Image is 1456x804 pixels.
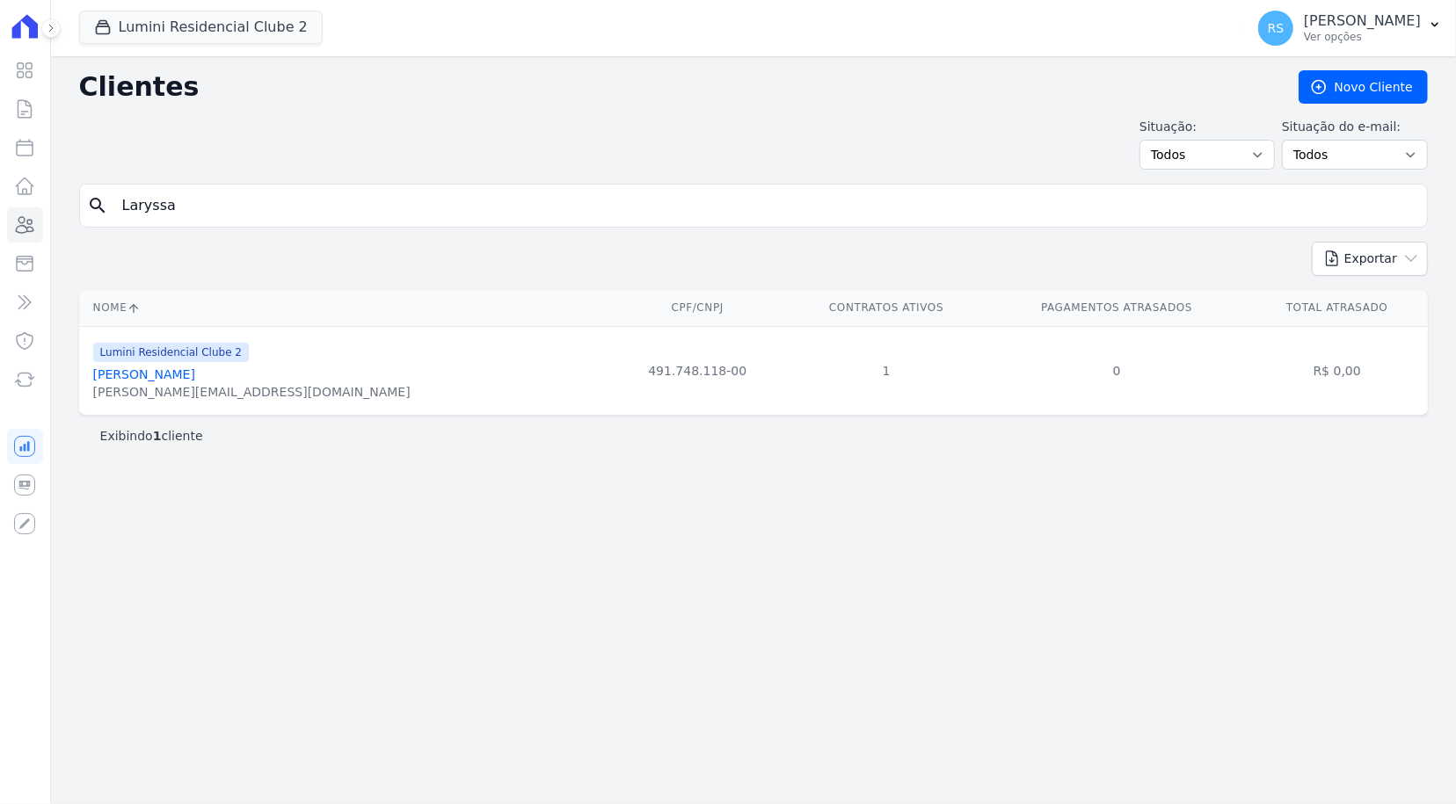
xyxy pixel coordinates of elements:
td: 1 [786,326,987,415]
td: 491.748.118-00 [609,326,785,415]
p: Ver opções [1304,30,1421,44]
th: Contratos Ativos [786,290,987,326]
span: RS [1268,22,1285,34]
a: [PERSON_NAME] [93,367,195,381]
p: [PERSON_NAME] [1304,12,1421,30]
i: search [87,195,108,216]
p: Exibindo cliente [100,427,203,445]
th: CPF/CNPJ [609,290,785,326]
input: Buscar por nome, CPF ou e-mail [112,188,1420,223]
label: Situação: [1139,118,1275,136]
th: Nome [79,290,609,326]
th: Total Atrasado [1247,290,1428,326]
button: RS [PERSON_NAME] Ver opções [1244,4,1456,53]
label: Situação do e-mail: [1282,118,1428,136]
h2: Clientes [79,71,1270,103]
th: Pagamentos Atrasados [987,290,1247,326]
button: Exportar [1312,242,1428,276]
td: 0 [987,326,1247,415]
span: Lumini Residencial Clube 2 [93,343,249,362]
div: [PERSON_NAME][EMAIL_ADDRESS][DOMAIN_NAME] [93,383,411,401]
b: 1 [153,429,162,443]
td: R$ 0,00 [1247,326,1428,415]
button: Lumini Residencial Clube 2 [79,11,323,44]
a: Novo Cliente [1299,70,1428,104]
